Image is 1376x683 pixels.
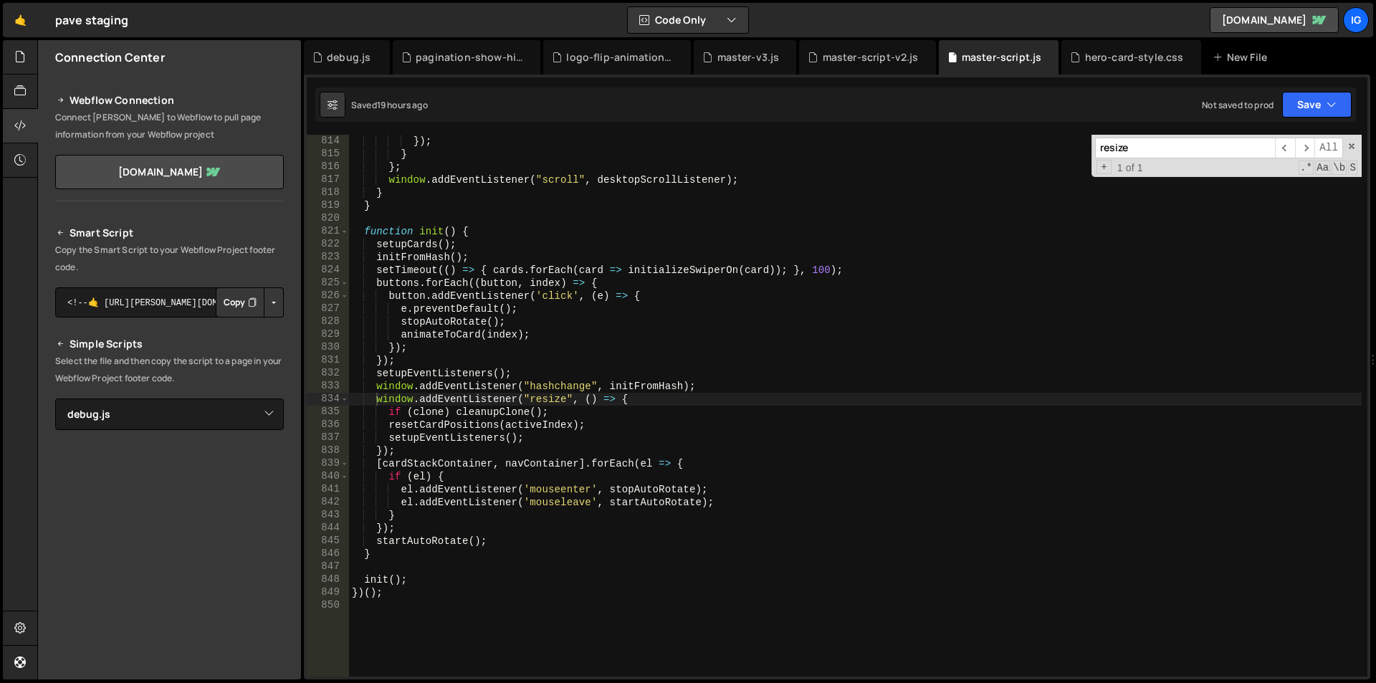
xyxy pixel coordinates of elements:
[307,186,349,199] div: 818
[307,496,349,509] div: 842
[307,277,349,290] div: 825
[307,560,349,573] div: 847
[307,573,349,586] div: 848
[55,109,284,143] p: Connect [PERSON_NAME] to Webflow to pull page information from your Webflow project
[1295,138,1315,158] span: ​
[307,225,349,238] div: 821
[307,354,349,367] div: 831
[1343,7,1369,33] a: ig
[55,242,284,276] p: Copy the Smart Script to your Webflow Project footer code.
[377,99,428,111] div: 19 hours ago
[307,212,349,225] div: 820
[327,50,371,65] div: debug.js
[1095,138,1275,158] input: Search for
[351,99,428,111] div: Saved
[1282,92,1352,118] button: Save
[1112,161,1149,174] span: 1 of 1
[55,155,284,189] a: [DOMAIN_NAME]
[1299,161,1314,175] span: RegExp Search
[1314,138,1343,158] span: Alt-Enter
[307,199,349,212] div: 819
[307,548,349,560] div: 846
[307,302,349,315] div: 827
[307,315,349,328] div: 828
[307,457,349,470] div: 839
[1202,99,1274,111] div: Not saved to prod
[3,3,38,37] a: 🤙
[55,224,284,242] h2: Smart Script
[307,135,349,148] div: 814
[307,586,349,599] div: 849
[1315,161,1330,175] span: CaseSensitive Search
[962,50,1042,65] div: master-script.js
[307,406,349,419] div: 835
[216,287,284,317] div: Button group with nested dropdown
[55,49,165,65] h2: Connection Center
[307,264,349,277] div: 824
[307,419,349,431] div: 836
[628,7,748,33] button: Code Only
[1096,160,1112,174] span: Toggle Replace mode
[307,341,349,354] div: 830
[307,431,349,444] div: 837
[307,470,349,483] div: 840
[823,50,919,65] div: master-script-v2.js
[307,290,349,302] div: 826
[307,367,349,380] div: 832
[307,148,349,161] div: 815
[307,380,349,393] div: 833
[307,509,349,522] div: 843
[307,522,349,535] div: 844
[55,353,284,387] p: Select the file and then copy the script to a page in your Webflow Project footer code.
[566,50,674,65] div: logo-flip-animation.js
[1332,161,1347,175] span: Whole Word Search
[307,238,349,251] div: 822
[55,454,285,583] iframe: YouTube video player
[307,161,349,173] div: 816
[307,173,349,186] div: 817
[1348,161,1357,175] span: Search In Selection
[55,92,284,109] h2: Webflow Connection
[717,50,780,65] div: master-v3.js
[216,287,264,317] button: Copy
[55,287,284,317] textarea: <!--🤙 [URL][PERSON_NAME][DOMAIN_NAME]> <script>document.addEventListener("DOMContentLoaded", func...
[1275,138,1295,158] span: ​
[307,599,349,612] div: 850
[416,50,523,65] div: pagination-show-hide.js
[307,251,349,264] div: 823
[307,483,349,496] div: 841
[1213,50,1273,65] div: New File
[307,444,349,457] div: 838
[307,393,349,406] div: 834
[1210,7,1339,33] a: [DOMAIN_NAME]
[307,328,349,341] div: 829
[307,535,349,548] div: 845
[55,335,284,353] h2: Simple Scripts
[55,11,128,29] div: pave staging
[1085,50,1184,65] div: hero-card-style.css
